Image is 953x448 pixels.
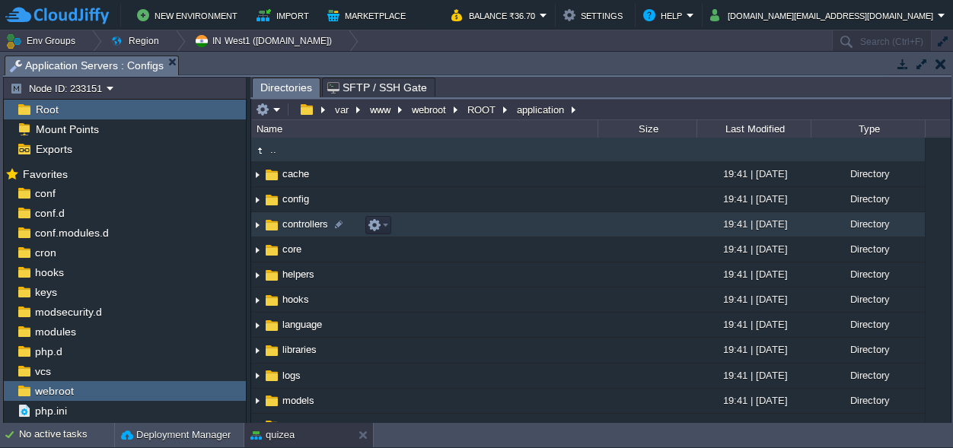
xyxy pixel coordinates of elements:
[280,394,317,407] a: models
[263,217,280,234] img: AMDAwAAAACH5BAEAAAAALAAAAAABAAEAAAICRAEAOw==
[599,120,696,138] div: Size
[5,6,109,25] img: CloudJiffy
[710,6,938,24] button: [DOMAIN_NAME][EMAIL_ADDRESS][DOMAIN_NAME]
[20,167,70,181] span: Favorites
[811,313,925,336] div: Directory
[563,6,627,24] button: Settings
[811,262,925,286] div: Directory
[280,293,311,306] a: hooks
[811,237,925,261] div: Directory
[263,192,280,208] img: AMDAwAAAACH5BAEAAAAALAAAAAABAAEAAAICRAEAOw==
[280,243,304,256] a: core
[280,268,317,281] a: helpers
[280,167,311,180] a: cache
[253,120,598,138] div: Name
[32,246,59,259] a: cron
[137,6,242,24] button: New Environment
[280,369,303,382] a: logs
[696,338,811,361] div: 19:41 | [DATE]
[251,142,268,159] img: AMDAwAAAACH5BAEAAAAALAAAAAABAAEAAAICRAEAOw==
[251,238,263,262] img: AMDAwAAAACH5BAEAAAAALAAAAAABAAEAAAICRAEAOw==
[333,103,352,116] button: var
[251,213,263,237] img: AMDAwAAAACH5BAEAAAAALAAAAAABAAEAAAICRAEAOw==
[251,313,263,337] img: AMDAwAAAACH5BAEAAAAALAAAAAABAAEAAAICRAEAOw==
[280,318,324,331] a: language
[251,288,263,312] img: AMDAwAAAACH5BAEAAAAALAAAAAABAAEAAAICRAEAOw==
[263,317,280,334] img: AMDAwAAAACH5BAEAAAAALAAAAAABAAEAAAICRAEAOw==
[696,313,811,336] div: 19:41 | [DATE]
[268,143,279,156] a: ..
[280,419,331,432] a: third_party
[251,389,263,413] img: AMDAwAAAACH5BAEAAAAALAAAAAABAAEAAAICRAEAOw==
[811,187,925,211] div: Directory
[280,218,330,230] a: controllers
[280,192,311,205] a: config
[263,267,280,284] img: AMDAwAAAACH5BAEAAAAALAAAAAABAAEAAAICRAEAOw==
[5,30,81,52] button: Env Groups
[10,81,107,95] button: Node ID: 233151
[327,6,410,24] button: Marketplace
[32,345,65,358] span: php.d
[696,414,811,437] div: 19:41 | [DATE]
[32,206,67,220] a: conf.d
[696,212,811,236] div: 19:41 | [DATE]
[32,364,53,378] a: vcs
[19,423,114,447] div: No active tasks
[263,342,280,359] img: AMDAwAAAACH5BAEAAAAALAAAAAABAAEAAAICRAEAOw==
[32,226,111,240] a: conf.modules.d
[260,78,312,97] span: Directories
[263,418,280,434] img: AMDAwAAAACH5BAEAAAAALAAAAAABAAEAAAICRAEAOw==
[20,168,70,180] a: Favorites
[696,162,811,186] div: 19:41 | [DATE]
[263,242,280,259] img: AMDAwAAAACH5BAEAAAAALAAAAAABAAEAAAICRAEAOw==
[33,142,75,156] a: Exports
[811,338,925,361] div: Directory
[33,122,101,136] a: Mount Points
[32,384,76,398] a: webroot
[251,163,263,186] img: AMDAwAAAACH5BAEAAAAALAAAAAABAAEAAAICRAEAOw==
[32,186,58,200] a: conf
[451,6,540,24] button: Balance ₹36.70
[327,78,427,97] span: SFTP / SSH Gate
[32,285,59,299] a: keys
[263,292,280,309] img: AMDAwAAAACH5BAEAAAAALAAAAAABAAEAAAICRAEAOw==
[465,103,499,116] button: ROOT
[811,414,925,437] div: Directory
[32,404,69,418] a: php.ini
[811,288,925,311] div: Directory
[33,103,61,116] a: Root
[811,212,925,236] div: Directory
[515,103,568,116] button: application
[194,30,337,52] button: IN West1 ([DOMAIN_NAME])
[32,305,104,319] a: modsecurity.d
[32,325,78,338] a: modules
[696,389,811,412] div: 19:41 | [DATE]
[121,427,231,443] button: Deployment Manager
[250,427,295,443] button: quizea
[251,364,263,388] img: AMDAwAAAACH5BAEAAAAALAAAAAABAAEAAAICRAEAOw==
[811,364,925,387] div: Directory
[263,367,280,384] img: AMDAwAAAACH5BAEAAAAALAAAAAABAAEAAAICRAEAOw==
[811,162,925,186] div: Directory
[696,187,811,211] div: 19:41 | [DATE]
[10,56,164,75] span: Application Servers : Configs
[251,188,263,211] img: AMDAwAAAACH5BAEAAAAALAAAAAABAAEAAAICRAEAOw==
[32,265,66,279] a: hooks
